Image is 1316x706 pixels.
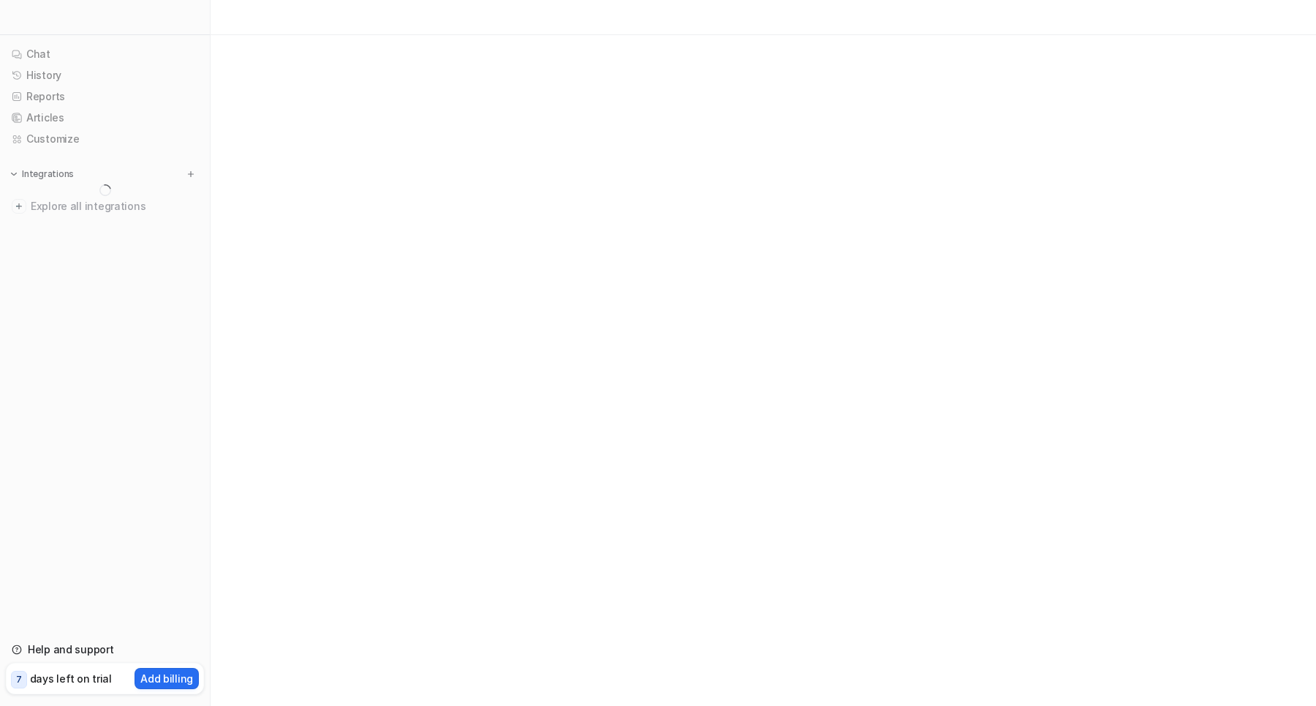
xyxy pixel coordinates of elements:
[186,169,196,179] img: menu_add.svg
[30,671,112,686] p: days left on trial
[31,195,198,218] span: Explore all integrations
[12,199,26,214] img: explore all integrations
[135,668,199,689] button: Add billing
[6,639,204,660] a: Help and support
[22,168,74,180] p: Integrations
[6,65,204,86] a: History
[6,167,78,181] button: Integrations
[6,129,204,149] a: Customize
[140,671,193,686] p: Add billing
[6,196,204,217] a: Explore all integrations
[16,673,22,686] p: 7
[9,169,19,179] img: expand menu
[6,86,204,107] a: Reports
[6,108,204,128] a: Articles
[6,44,204,64] a: Chat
